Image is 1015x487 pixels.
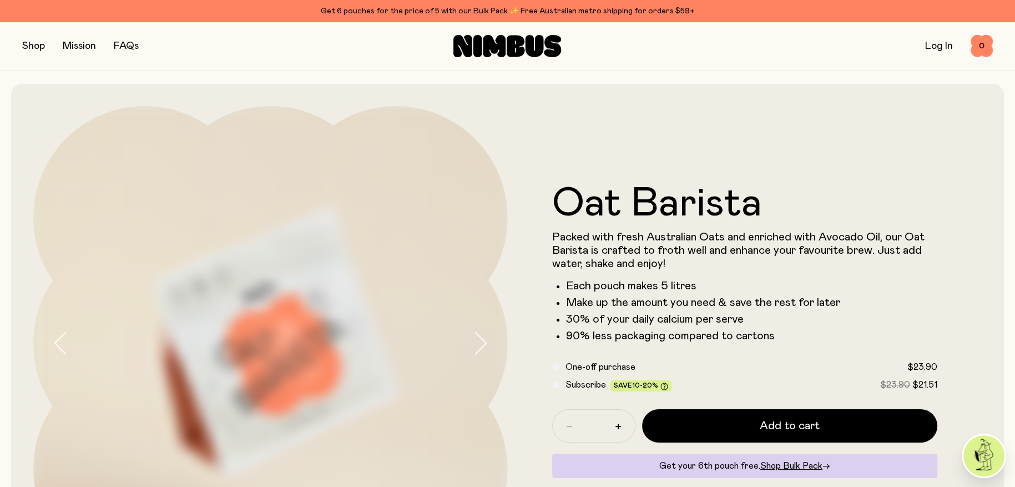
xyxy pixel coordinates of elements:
span: $23.90 [880,380,910,389]
p: Packed with fresh Australian Oats and enriched with Avocado Oil, our Oat Barista is crafted to fr... [552,230,938,270]
button: Add to cart [642,409,938,443]
div: Get 6 pouches for the price of 5 with our Bulk Pack ✨ Free Australian metro shipping for orders $59+ [22,4,993,18]
span: $21.51 [912,380,937,389]
a: FAQs [114,41,139,51]
h1: Oat Barista [552,184,938,224]
span: One-off purchase [565,363,635,371]
span: Subscribe [565,380,606,389]
img: agent [963,435,1004,476]
li: 30% of your daily calcium per serve [566,313,938,326]
button: 0 [971,35,993,57]
li: 90% less packaging compared to cartons [566,329,938,343]
span: $23.90 [907,363,937,371]
a: Log In [925,41,953,51]
a: Shop Bulk Pack→ [760,461,830,470]
span: 10-20% [632,382,658,389]
div: Get your 6th pouch free. [552,454,938,478]
a: Mission [63,41,96,51]
span: Add to cart [760,418,820,434]
span: Shop Bulk Pack [760,461,822,470]
li: Make up the amount you need & save the rest for later [566,296,938,309]
span: Save [614,382,668,390]
li: Each pouch makes 5 litres [566,279,938,293]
